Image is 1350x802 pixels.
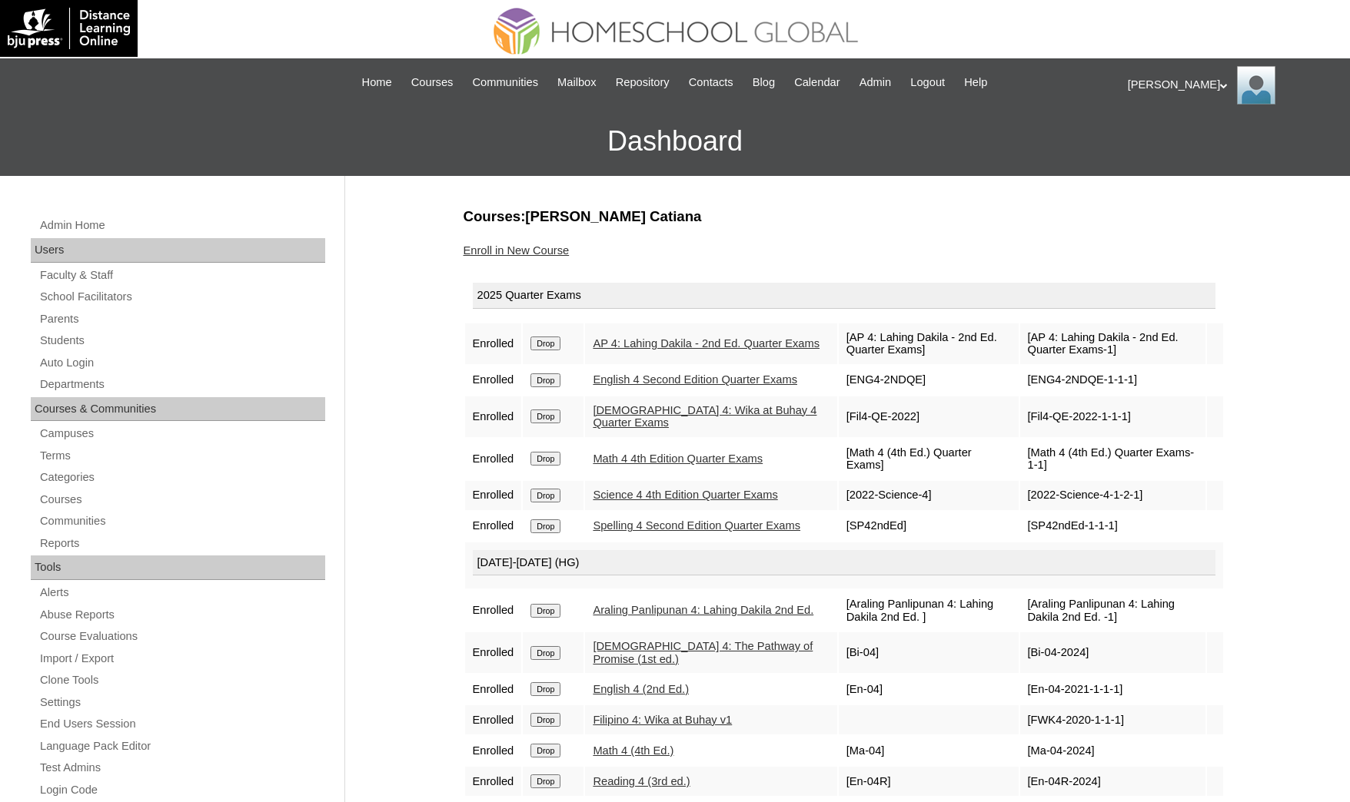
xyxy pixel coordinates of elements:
[839,632,1019,673] td: [Bi-04]
[38,216,325,235] a: Admin Home
[745,74,783,91] a: Blog
[593,489,777,501] a: Science 4 4th Edition Quarter Exams
[38,375,325,394] a: Departments
[38,353,325,373] a: Auto Login
[465,590,522,631] td: Enrolled
[38,446,325,466] a: Terms
[38,287,325,307] a: School Facilitators
[530,774,560,788] input: Drop
[38,266,325,285] a: Faculty & Staff
[839,481,1019,510] td: [2022-Science-4]
[593,519,800,532] a: Spelling 4 Second Edition Quarter Exams
[464,244,570,257] a: Enroll in New Course
[839,767,1019,796] td: [En-04R]
[464,207,1225,227] h3: Courses:[PERSON_NAME] Catiana
[753,74,775,91] span: Blog
[473,550,1215,576] div: [DATE]-[DATE] (HG)
[38,627,325,646] a: Course Evaluations
[38,605,325,625] a: Abuse Reports
[38,490,325,509] a: Courses
[38,310,325,329] a: Parents
[839,674,1019,704] td: [En-04]
[38,737,325,756] a: Language Pack Editor
[593,744,673,757] a: Math 4 (4th Ed.)
[839,323,1019,364] td: [AP 4: Lahing Dakila - 2nd Ed. Quarter Exams]
[839,366,1019,395] td: [ENG4-2NDQE]
[839,396,1019,437] td: [Fil4-QE-2022]
[38,424,325,443] a: Campuses
[839,736,1019,765] td: [Ma-04]
[38,649,325,668] a: Import / Export
[1020,512,1206,541] td: [SP42ndEd-1-1-1]
[964,74,987,91] span: Help
[465,674,522,704] td: Enrolled
[1020,674,1206,704] td: [En-04-2021-1-1-1]
[354,74,400,91] a: Home
[38,693,325,712] a: Settings
[1020,366,1206,395] td: [ENG4-2NDQE-1-1-1]
[31,397,325,422] div: Courses & Communities
[530,713,560,727] input: Drop
[38,534,325,553] a: Reports
[1020,705,1206,734] td: [FWK4-2020-1-1-1]
[608,74,677,91] a: Repository
[38,512,325,531] a: Communities
[530,373,560,387] input: Drop
[530,646,560,660] input: Drop
[593,337,820,350] a: AP 4: Lahing Dakila - 2nd Ed. Quarter Exams
[839,512,1019,541] td: [SP42ndEd]
[1020,481,1206,510] td: [2022-Science-4-1-2-1]
[404,74,461,91] a: Courses
[593,452,763,465] a: Math 4 4th Edition Quarter Exams
[38,714,325,734] a: End Users Session
[593,404,816,429] a: [DEMOGRAPHIC_DATA] 4: Wika at Buhay 4 Quarter Exams
[616,74,670,91] span: Repository
[473,283,1215,309] div: 2025 Quarter Exams
[31,555,325,580] div: Tools
[593,683,689,695] a: English 4 (2nd Ed.)
[530,682,560,696] input: Drop
[465,632,522,673] td: Enrolled
[465,323,522,364] td: Enrolled
[1020,396,1206,437] td: [Fil4-QE-2022-1-1-1]
[593,714,732,726] a: Filipino 4: Wika at Buhay v1
[530,336,560,350] input: Drop
[8,8,130,49] img: logo-white.png
[38,758,325,777] a: Test Admins
[593,604,813,616] a: Araling Panlipunan 4: Lahing Dakila 2nd Ed.
[465,366,522,395] td: Enrolled
[38,583,325,602] a: Alerts
[530,604,560,618] input: Drop
[465,439,522,479] td: Enrolled
[465,512,522,541] td: Enrolled
[38,468,325,487] a: Categories
[362,74,392,91] span: Home
[530,452,560,466] input: Drop
[839,590,1019,631] td: [Araling Panlipunan 4: Lahing Dakila 2nd Ed. ]
[1128,66,1335,104] div: [PERSON_NAME]
[464,74,546,91] a: Communities
[681,74,741,91] a: Contacts
[530,489,560,502] input: Drop
[903,74,953,91] a: Logout
[31,238,325,263] div: Users
[411,74,454,91] span: Courses
[794,74,840,91] span: Calendar
[550,74,604,91] a: Mailbox
[910,74,945,91] span: Logout
[593,373,797,386] a: English 4 Second Edition Quarter Exams
[530,744,560,757] input: Drop
[593,640,813,665] a: [DEMOGRAPHIC_DATA] 4: The Pathway of Promise (1st ed.)
[1020,767,1206,796] td: [En-04R-2024]
[839,439,1019,479] td: [Math 4 (4th Ed.) Quarter Exams]
[8,107,1342,176] h3: Dashboard
[530,409,560,423] input: Drop
[465,705,522,734] td: Enrolled
[38,780,325,800] a: Login Code
[465,736,522,765] td: Enrolled
[1020,590,1206,631] td: [Araling Panlipunan 4: Lahing Dakila 2nd Ed. -1]
[852,74,899,91] a: Admin
[465,481,522,510] td: Enrolled
[38,331,325,350] a: Students
[1237,66,1275,104] img: Ariane Ebuen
